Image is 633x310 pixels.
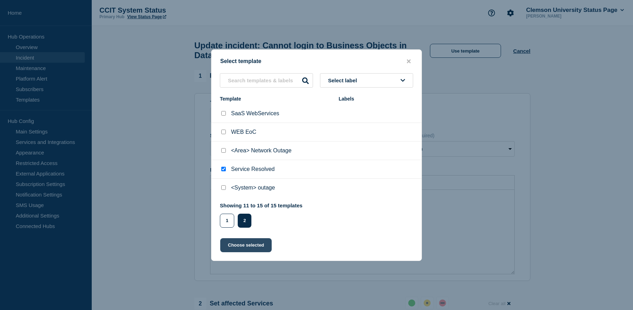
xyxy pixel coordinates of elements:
input: <Area> Network Outage checkbox [221,148,226,153]
button: Choose selected [220,238,272,252]
span: Select label [328,77,360,83]
div: Select template [211,58,422,65]
input: Search templates & labels [220,73,313,88]
input: WEB EoC checkbox [221,130,226,134]
div: Labels [339,96,413,102]
p: SaaS WebServices [231,110,279,117]
input: <System> outage checkbox [221,185,226,190]
button: Select label [320,73,413,88]
p: <Area> Network Outage [231,147,292,154]
button: close button [405,58,413,65]
input: Service Resolved checkbox [221,167,226,171]
p: <System> outage [231,185,275,191]
p: WEB EoC [231,129,256,135]
input: SaaS WebServices checkbox [221,111,226,116]
button: 1 [220,214,234,228]
p: Service Resolved [231,166,275,172]
div: Template [220,96,332,102]
button: 2 [238,214,251,228]
p: Showing 11 to 15 of 15 templates [220,202,302,208]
